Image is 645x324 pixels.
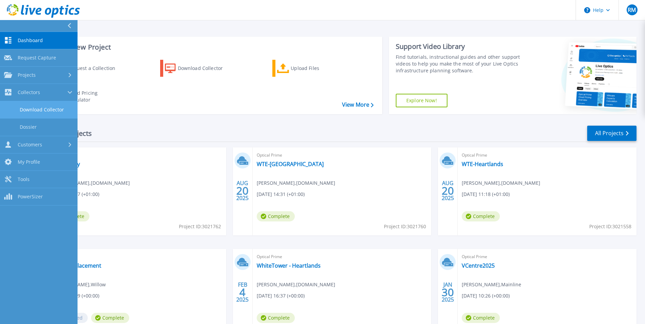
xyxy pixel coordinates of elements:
[462,161,503,167] a: WTE-Heartlands
[51,151,222,159] span: Optical Prime
[441,178,454,203] div: AUG 2025
[18,89,40,95] span: Collectors
[462,313,500,323] span: Complete
[67,90,121,103] div: Cloud Pricing Calculator
[462,191,510,198] span: [DATE] 11:18 (+01:00)
[48,60,124,77] a: Request a Collection
[462,253,632,260] span: Optical Prime
[342,102,374,108] a: View More
[462,262,495,269] a: VCentre2025
[441,280,454,305] div: JAN 2025
[396,42,522,51] div: Support Video Library
[18,55,56,61] span: Request Capture
[462,179,540,187] span: [PERSON_NAME] , [DOMAIN_NAME]
[257,161,324,167] a: WTE-[GEOGRAPHIC_DATA]
[51,253,222,260] span: Optical Prime
[48,88,124,105] a: Cloud Pricing Calculator
[257,179,335,187] span: [PERSON_NAME] , [DOMAIN_NAME]
[462,151,632,159] span: Optical Prime
[179,223,221,230] span: Project ID: 3021762
[462,292,510,300] span: [DATE] 10:26 (+00:00)
[257,253,427,260] span: Optical Prime
[257,151,427,159] span: Optical Prime
[18,159,40,165] span: My Profile
[18,194,43,200] span: PowerSizer
[462,281,521,288] span: [PERSON_NAME] , Mainline
[272,60,348,77] a: Upload Files
[51,161,80,167] a: WTE-Derby
[462,211,500,221] span: Complete
[257,292,305,300] span: [DATE] 16:37 (+00:00)
[257,262,321,269] a: WhiteTower - Heartlands
[91,313,129,323] span: Complete
[51,281,106,288] span: [PERSON_NAME] , Willow
[587,126,636,141] a: All Projects
[442,188,454,194] span: 20
[236,280,249,305] div: FEB 2025
[589,223,631,230] span: Project ID: 3021558
[236,178,249,203] div: AUG 2025
[236,188,249,194] span: 20
[18,176,30,182] span: Tools
[396,94,447,107] a: Explore Now!
[18,142,42,148] span: Customers
[68,61,122,75] div: Request a Collection
[160,60,236,77] a: Download Collector
[257,313,295,323] span: Complete
[257,281,335,288] span: [PERSON_NAME] , [DOMAIN_NAME]
[396,54,522,74] div: Find tutorials, instructional guides and other support videos to help you make the most of your L...
[442,289,454,295] span: 30
[239,289,245,295] span: 4
[48,43,373,51] h3: Start a New Project
[18,37,43,43] span: Dashboard
[384,223,426,230] span: Project ID: 3021760
[18,72,36,78] span: Projects
[51,179,130,187] span: [PERSON_NAME] , [DOMAIN_NAME]
[291,61,345,75] div: Upload Files
[257,191,305,198] span: [DATE] 14:31 (+01:00)
[628,7,636,13] span: RM
[257,211,295,221] span: Complete
[178,61,232,75] div: Download Collector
